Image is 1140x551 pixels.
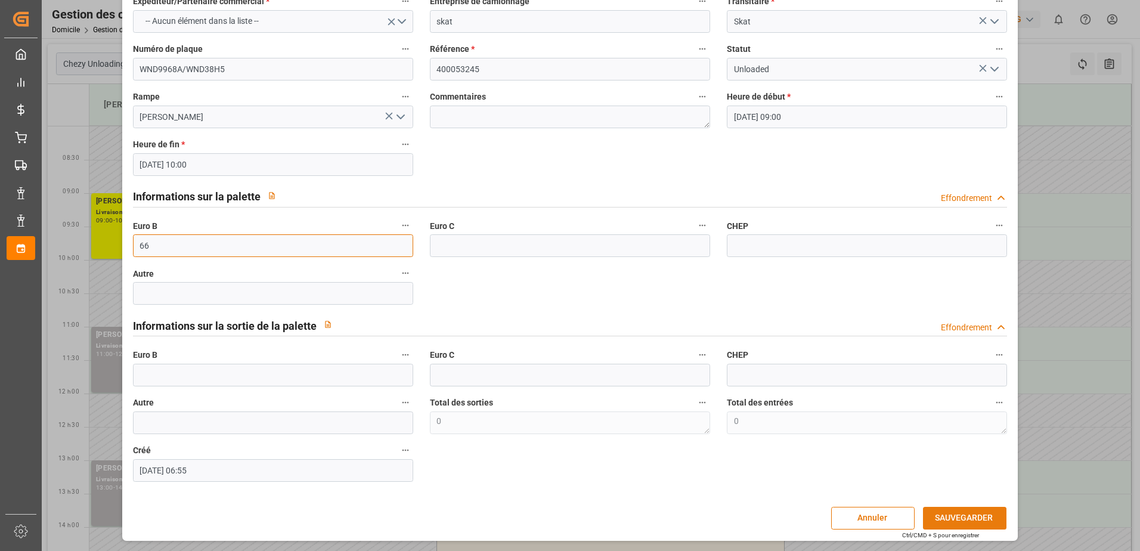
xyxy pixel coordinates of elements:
[985,60,1003,79] button: Ouvrir le menu
[133,459,413,482] input: JJ-MM-AAAA HH :MM
[941,192,992,205] div: Effondrement
[992,41,1007,57] button: Statut
[261,184,283,207] button: View description
[133,92,160,101] font: Rampe
[992,395,1007,410] button: Total des entrées
[992,218,1007,233] button: CHEP
[398,89,413,104] button: Rampe
[133,10,413,33] button: Ouvrir le menu
[133,44,203,54] font: Numéro de plaque
[391,108,408,126] button: Ouvrir le menu
[430,350,454,360] font: Euro C
[133,140,179,149] font: Heure de fin
[430,411,710,434] textarea: 0
[695,347,710,363] button: Euro C
[317,313,339,336] button: View description
[992,89,1007,104] button: Heure de début *
[695,89,710,104] button: Commentaires
[727,411,1007,434] textarea: 0
[695,218,710,233] button: Euro C
[695,41,710,57] button: Référence *
[133,188,261,205] h2: Informations sur la palette
[430,44,469,54] font: Référence
[398,395,413,410] button: Autre
[727,221,748,231] font: CHEP
[133,153,413,176] input: JJ-MM-AAAA HH :MM
[992,347,1007,363] button: CHEP
[941,321,992,334] div: Effondrement
[695,395,710,410] button: Total des sorties
[923,507,1006,530] button: SAUVEGARDER
[140,15,265,27] span: -- Aucun élément dans la liste --
[430,92,486,101] font: Commentaires
[133,318,317,334] h2: Informations sur la sortie de la palette
[727,92,785,101] font: Heure de début
[133,106,413,128] input: Type à rechercher/sélectionner
[398,137,413,152] button: Heure de fin *
[133,269,154,278] font: Autre
[398,347,413,363] button: Euro B
[133,221,157,231] font: Euro B
[133,398,154,407] font: Autre
[430,221,454,231] font: Euro C
[398,442,413,458] button: Créé
[831,507,915,530] button: Annuler
[985,13,1003,31] button: Ouvrir le menu
[133,445,151,455] font: Créé
[398,265,413,281] button: Autre
[727,58,1007,81] input: Type à rechercher/sélectionner
[727,350,748,360] font: CHEP
[902,531,979,540] div: Ctrl/CMD + S pour enregistrer
[398,218,413,233] button: Euro B
[430,398,493,407] font: Total des sorties
[727,106,1007,128] input: JJ-MM-AAAA HH :MM
[727,398,793,407] font: Total des entrées
[133,350,157,360] font: Euro B
[727,44,751,54] font: Statut
[398,41,413,57] button: Numéro de plaque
